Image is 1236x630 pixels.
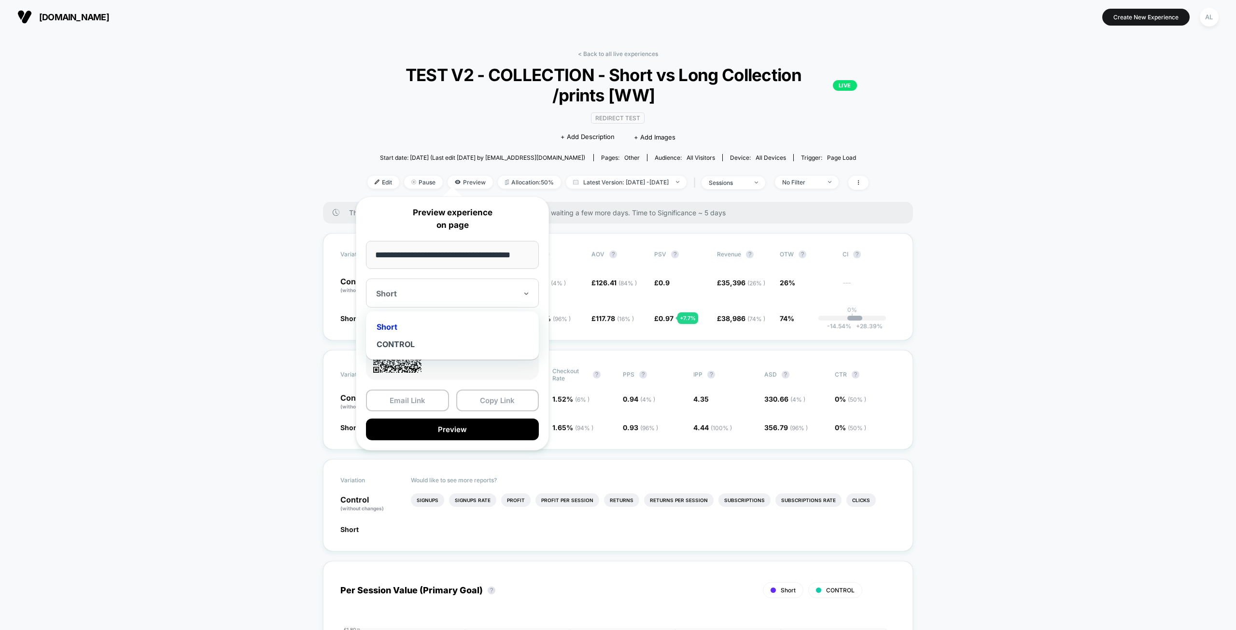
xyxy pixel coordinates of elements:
div: No Filter [782,179,821,186]
p: Preview experience on page [366,207,539,231]
button: ? [609,251,617,258]
li: Returns [604,493,639,507]
div: Short [371,318,534,336]
p: | [851,313,853,321]
span: ( 84 % ) [618,280,637,287]
span: Checkout Rate [552,367,588,382]
li: Subscriptions Rate [775,493,842,507]
span: 0 % [835,423,866,432]
span: ( 4 % ) [790,396,805,403]
span: There are still no statistically significant results. We recommend waiting a few more days . Time... [349,209,894,217]
img: calendar [573,180,578,184]
span: £ [591,314,634,322]
span: Edit [367,176,399,189]
button: ? [593,371,601,378]
span: ( 100 % ) [711,424,732,432]
span: £ [717,314,765,322]
a: < Back to all live experiences [578,50,658,57]
span: -14.54 % [827,322,851,330]
span: Variation [340,367,393,382]
span: Latest Version: [DATE] - [DATE] [566,176,687,189]
span: Preview [448,176,493,189]
span: (without changes) [340,404,384,409]
span: Device: [722,154,793,161]
span: OTW [780,251,833,258]
div: Pages: [601,154,640,161]
span: ( 96 % ) [640,424,658,432]
img: end [411,180,416,184]
span: --- [843,280,896,294]
img: rebalance [505,180,509,185]
div: Trigger: [801,154,856,161]
p: Would like to see more reports? [411,476,896,484]
span: ( 6 % ) [575,396,590,403]
span: 28.39 % [851,322,883,330]
span: ( 96 % ) [553,315,571,322]
span: 26% [780,279,795,287]
button: ? [639,371,647,378]
span: 0.93 [623,423,658,432]
span: Short [781,587,796,594]
span: 1.65 % [552,423,593,432]
span: ( 50 % ) [848,396,866,403]
button: ? [853,251,861,258]
span: ( 96 % ) [790,424,808,432]
span: CTR [835,371,847,378]
span: Short [340,423,359,432]
span: Page Load [827,154,856,161]
button: ? [671,251,679,258]
span: CONTROL [826,587,855,594]
span: Variation [340,476,393,484]
span: IPP [693,371,702,378]
button: Create New Experience [1102,9,1190,26]
span: ( 50 % ) [848,424,866,432]
span: PSV [654,251,666,258]
img: end [676,181,679,183]
span: ASD [764,371,777,378]
li: Returns Per Session [644,493,714,507]
span: 330.66 [764,395,805,403]
img: end [755,182,758,183]
span: Pause [404,176,443,189]
button: Email Link [366,390,449,411]
span: Variation [340,251,393,258]
p: Control [340,278,393,294]
span: 38,986 [721,314,765,322]
span: Short [340,314,359,322]
div: AL [1200,8,1219,27]
span: 0.9 [659,279,670,287]
span: £ [591,279,637,287]
span: 4.44 [693,423,732,432]
span: (without changes) [340,287,384,293]
span: CI [843,251,896,258]
p: Control [340,496,401,512]
span: 1.52 % [552,395,590,403]
span: Redirect Test [591,112,645,124]
button: ? [707,371,715,378]
span: 4.35 [693,395,709,403]
button: Copy Link [456,390,539,411]
span: + Add Description [561,132,615,142]
span: 74% [780,314,794,322]
p: LIVE [833,80,857,91]
span: ( 16 % ) [617,315,634,322]
button: ? [746,251,754,258]
span: + Add Images [634,133,675,141]
button: ? [799,251,806,258]
img: edit [375,180,379,184]
span: All Visitors [687,154,715,161]
span: £ [654,314,674,322]
li: Clicks [846,493,876,507]
span: ( 94 % ) [575,424,593,432]
span: 0.97 [659,314,674,322]
button: ? [782,371,789,378]
li: Profit [501,493,531,507]
button: ? [852,371,859,378]
span: Revenue [717,251,741,258]
img: Visually logo [17,10,32,24]
span: 356.79 [764,423,808,432]
li: Profit Per Session [535,493,599,507]
div: + 7.7 % [677,312,698,324]
span: Start date: [DATE] (Last edit [DATE] by [EMAIL_ADDRESS][DOMAIN_NAME]) [380,154,585,161]
span: 117.78 [596,314,634,322]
